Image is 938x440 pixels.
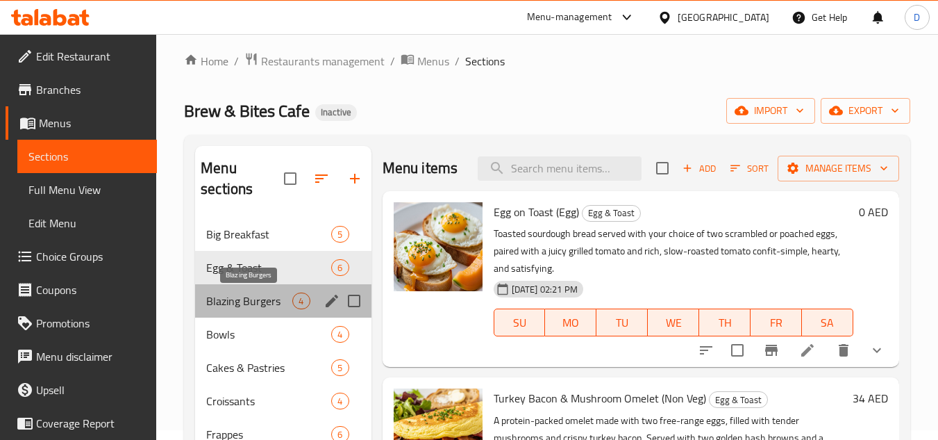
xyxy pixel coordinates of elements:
[455,53,460,70] li: /
[331,359,349,376] div: items
[195,318,371,351] div: Bowls4
[727,158,772,179] button: Sort
[853,389,888,408] h6: 34 AED
[582,205,641,222] div: Egg & Toast
[36,248,146,265] span: Choice Groups
[195,284,371,318] div: Blazing Burgers4edit
[315,104,357,121] div: Inactive
[6,273,157,307] a: Coupons
[195,351,371,384] div: Cakes & Pastries5
[36,348,146,365] span: Menu disclaimer
[28,215,146,231] span: Edit Menu
[478,156,642,181] input: search
[802,309,853,336] button: SA
[36,415,146,432] span: Coverage Report
[332,395,348,408] span: 4
[527,9,612,26] div: Menu-management
[653,313,694,333] span: WE
[276,164,305,193] span: Select all sections
[195,251,371,284] div: Egg & Toast6
[206,259,331,276] span: Egg & Toast
[6,240,157,273] a: Choice Groups
[36,282,146,298] span: Coupons
[799,342,816,359] a: Edit menu item
[721,158,778,179] span: Sort items
[914,10,920,25] span: D
[6,73,157,106] a: Branches
[602,313,642,333] span: TU
[292,293,310,309] div: items
[726,98,815,124] button: import
[206,226,331,243] div: Big Breakfast
[859,202,888,222] h6: 0 AED
[321,291,342,311] button: edit
[331,259,349,276] div: items
[648,309,699,336] button: WE
[28,181,146,198] span: Full Menu View
[583,205,640,221] span: Egg & Toast
[36,48,146,65] span: Edit Restaurant
[332,328,348,341] span: 4
[680,161,718,177] span: Add
[500,313,540,333] span: SU
[699,309,751,336] button: TH
[465,53,505,70] span: Sections
[206,393,331,409] span: Croissants
[860,334,894,367] button: show more
[184,53,228,70] a: Home
[6,106,157,140] a: Menus
[244,52,385,70] a: Restaurants management
[417,53,449,70] span: Menus
[383,158,458,179] h2: Menu items
[184,52,910,70] nav: breadcrumb
[494,202,579,222] span: Egg on Toast (Egg)
[261,53,385,70] span: Restaurants management
[821,98,910,124] button: export
[494,225,853,277] p: Toasted sourdough bread served with your choice of two scrambled or poached eggs, paired with a j...
[331,393,349,409] div: items
[689,334,723,367] button: sort-choices
[331,326,349,343] div: items
[17,140,157,173] a: Sections
[6,340,157,373] a: Menu disclaimer
[184,95,310,127] span: Brew & Bites Cafe
[36,81,146,98] span: Branches
[293,295,309,308] span: 4
[596,309,648,336] button: TU
[234,53,239,70] li: /
[338,162,371,195] button: Add section
[206,326,331,343] span: Bowls
[710,392,767,408] span: Egg & Toast
[827,334,860,367] button: delete
[677,158,721,179] button: Add
[737,102,804,120] span: import
[6,40,157,73] a: Edit Restaurant
[705,313,745,333] span: TH
[789,160,888,177] span: Manage items
[869,342,885,359] svg: Show Choices
[206,359,331,376] span: Cakes & Pastries
[332,228,348,241] span: 5
[677,158,721,179] span: Add item
[832,102,899,120] span: export
[730,161,769,177] span: Sort
[17,173,157,206] a: Full Menu View
[648,154,677,183] span: Select section
[394,202,483,291] img: Egg on Toast (Egg)
[756,313,796,333] span: FR
[36,382,146,398] span: Upsell
[332,261,348,275] span: 6
[709,391,768,408] div: Egg & Toast
[545,309,596,336] button: MO
[807,313,848,333] span: SA
[206,293,292,309] span: Blazing Burgers
[6,407,157,440] a: Coverage Report
[332,361,348,375] span: 5
[17,206,157,240] a: Edit Menu
[6,373,157,407] a: Upsell
[201,158,283,199] h2: Menu sections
